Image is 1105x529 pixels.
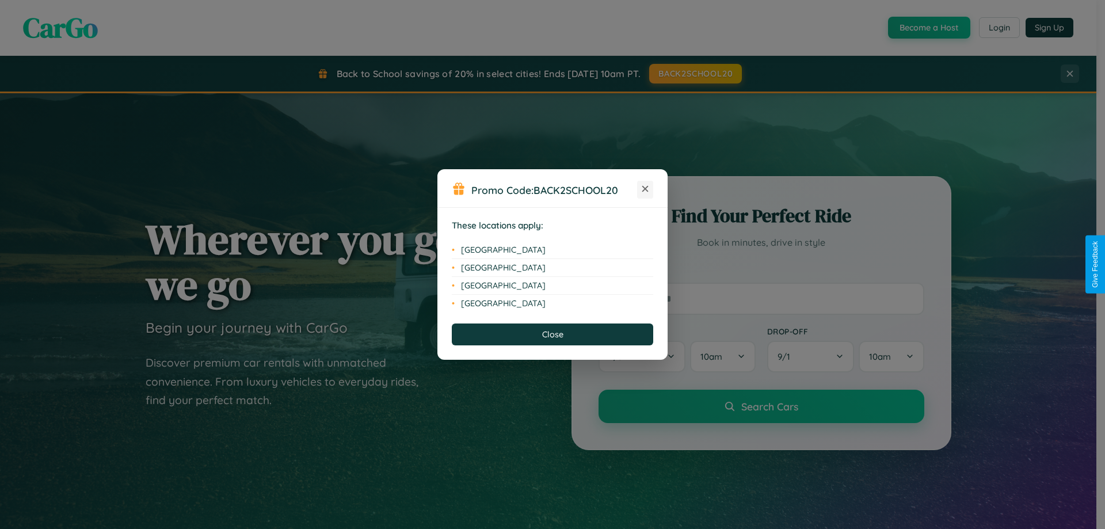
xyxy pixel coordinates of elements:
button: Close [452,324,653,345]
li: [GEOGRAPHIC_DATA] [452,277,653,295]
h3: Promo Code: [471,184,637,196]
li: [GEOGRAPHIC_DATA] [452,241,653,259]
strong: These locations apply: [452,220,543,231]
b: BACK2SCHOOL20 [534,184,618,196]
li: [GEOGRAPHIC_DATA] [452,259,653,277]
div: Give Feedback [1091,241,1099,288]
li: [GEOGRAPHIC_DATA] [452,295,653,312]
